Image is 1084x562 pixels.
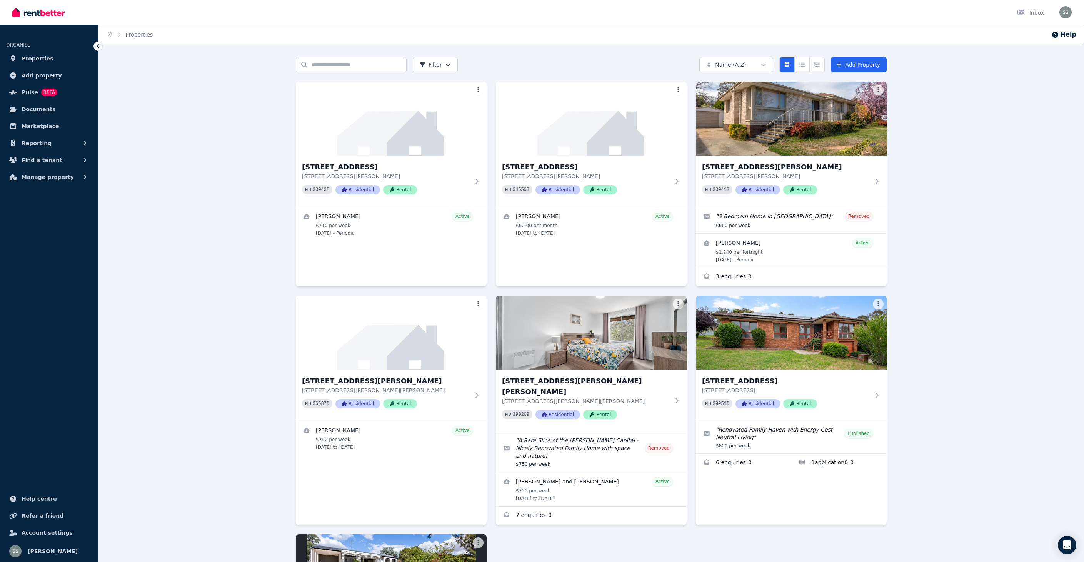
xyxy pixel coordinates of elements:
a: Marketplace [6,119,92,134]
a: Account settings [6,525,92,540]
code: 345593 [513,187,529,192]
a: Edit listing: 3 Bedroom Home in Weston [696,207,887,233]
span: Documents [22,105,56,114]
a: 43 Cumpston Pl, MacGregor[STREET_ADDRESS][PERSON_NAME][PERSON_NAME][STREET_ADDRESS][PERSON_NAME][... [496,296,687,432]
span: Name (A-Z) [715,61,746,69]
span: Rental [583,410,617,419]
a: Enquiries for 43 Cumpston Pl, MacGregor [496,507,687,525]
img: 24A McInnes Street, Weston [696,82,887,156]
button: Card view [779,57,795,72]
a: 6A Bear Place, Chisholm[STREET_ADDRESS][STREET_ADDRESS][PERSON_NAME]PID 309432ResidentialRental [296,82,487,207]
span: Rental [783,185,817,194]
span: Rental [583,185,617,194]
code: 365870 [313,401,329,406]
span: Residential [535,410,580,419]
button: Compact list view [794,57,810,72]
img: Shiva Sapkota [1059,6,1072,18]
small: PID [705,401,711,406]
a: Enquiries for 191 Chuculba Cres, Giralang [696,454,791,472]
span: Residential [735,399,780,408]
button: More options [673,299,684,309]
button: Reporting [6,135,92,151]
small: PID [705,187,711,192]
h3: [STREET_ADDRESS][PERSON_NAME] [302,376,470,386]
span: Account settings [22,528,73,537]
code: 309418 [713,187,729,192]
img: Shiva Sapkota [9,545,22,557]
button: Name (A-Z) [699,57,773,72]
span: Rental [383,399,417,408]
a: Properties [6,51,92,66]
span: Manage property [22,172,74,182]
span: Reporting [22,139,52,148]
a: Edit listing: A Rare Slice of the Bush Capital – Nicely Renovated Family Home with space and nature! [496,432,687,472]
a: View details for Chelsie Wood-jordan and Jackson Millers [496,472,687,506]
div: View options [779,57,825,72]
button: Help [1051,30,1076,39]
button: More options [873,299,884,309]
a: Help centre [6,491,92,507]
span: ORGANISE [6,42,30,48]
p: [STREET_ADDRESS][PERSON_NAME] [502,172,670,180]
img: 24B McInnes St, Weston [296,296,487,370]
span: Add property [22,71,62,80]
span: Pulse [22,88,38,97]
a: PulseBETA [6,85,92,100]
p: [STREET_ADDRESS][PERSON_NAME] [302,172,470,180]
button: More options [473,537,484,548]
small: PID [305,401,311,406]
span: [PERSON_NAME] [28,547,78,556]
span: Residential [535,185,580,194]
a: Edit listing: Renovated Family Haven with Energy Cost Neutral Living [696,421,887,453]
button: Filter [413,57,458,72]
small: PID [505,187,511,192]
button: More options [873,85,884,95]
span: Filter [419,61,442,69]
nav: Breadcrumb [98,25,162,45]
a: 6B Bear Place, Chisholm[STREET_ADDRESS][STREET_ADDRESS][PERSON_NAME]PID 345593ResidentialRental [496,82,687,207]
p: [STREET_ADDRESS][PERSON_NAME] [702,172,870,180]
p: [STREET_ADDRESS] [702,386,870,394]
div: Inbox [1017,9,1044,17]
button: Find a tenant [6,152,92,168]
a: View details for Derek Chanakira [496,207,687,241]
img: 43 Cumpston Pl, MacGregor [496,296,687,370]
small: PID [305,187,311,192]
h3: [STREET_ADDRESS] [702,376,870,386]
p: [STREET_ADDRESS][PERSON_NAME][PERSON_NAME] [502,397,670,405]
span: Residential [735,185,780,194]
code: 399510 [713,401,729,406]
a: Refer a friend [6,508,92,524]
div: Open Intercom Messenger [1058,536,1076,554]
button: More options [473,299,484,309]
button: Expanded list view [809,57,825,72]
button: More options [673,85,684,95]
span: Marketplace [22,122,59,131]
a: Enquiries for 24A McInnes Street, Weston [696,268,887,286]
button: Manage property [6,169,92,185]
code: 390209 [513,412,529,417]
a: Add property [6,68,92,83]
img: RentBetter [12,7,65,18]
button: More options [473,85,484,95]
a: 24B McInnes St, Weston[STREET_ADDRESS][PERSON_NAME][STREET_ADDRESS][PERSON_NAME][PERSON_NAME]PID ... [296,296,487,421]
a: Applications for 191 Chuculba Cres, Giralang [791,454,887,472]
span: Residential [335,185,380,194]
a: View details for Derek Chanakira [296,421,487,455]
small: PID [505,412,511,416]
span: BETA [41,89,57,96]
span: Find a tenant [22,156,62,165]
span: Help centre [22,494,57,503]
h3: [STREET_ADDRESS] [502,162,670,172]
h3: [STREET_ADDRESS][PERSON_NAME] [702,162,870,172]
h3: [STREET_ADDRESS] [302,162,470,172]
p: [STREET_ADDRESS][PERSON_NAME][PERSON_NAME] [302,386,470,394]
a: 191 Chuculba Cres, Giralang[STREET_ADDRESS][STREET_ADDRESS]PID 399510ResidentialRental [696,296,887,421]
a: View details for Gurjit Singh [296,207,487,241]
span: Refer a friend [22,511,63,520]
span: Rental [783,399,817,408]
span: Rental [383,185,417,194]
code: 309432 [313,187,329,192]
a: 24A McInnes Street, Weston[STREET_ADDRESS][PERSON_NAME][STREET_ADDRESS][PERSON_NAME]PID 309418Res... [696,82,887,207]
a: Add Property [831,57,887,72]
